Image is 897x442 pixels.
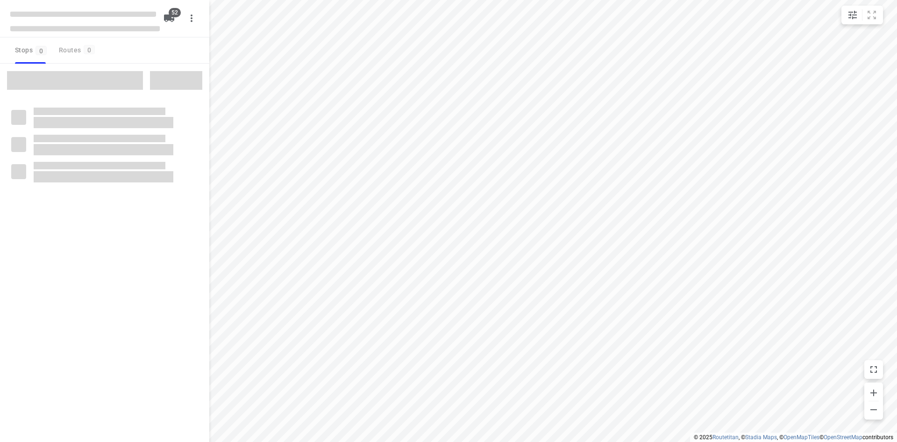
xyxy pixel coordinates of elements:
a: Stadia Maps [745,434,777,441]
li: © 2025 , © , © © contributors [694,434,893,441]
a: OpenMapTiles [783,434,819,441]
button: Map settings [843,6,862,24]
div: small contained button group [841,6,883,24]
a: Routetitan [712,434,739,441]
a: OpenStreetMap [824,434,862,441]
